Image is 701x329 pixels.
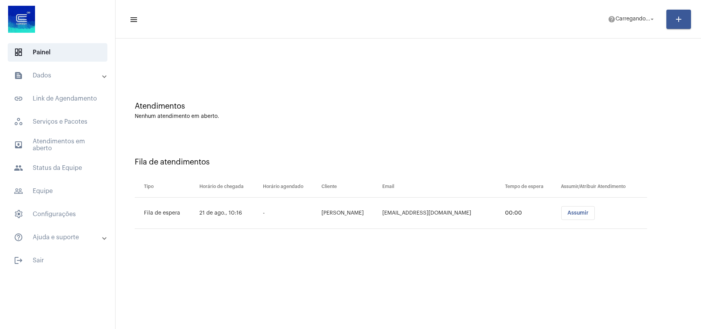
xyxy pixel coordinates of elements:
mat-icon: help [608,15,616,23]
span: Equipe [8,182,107,200]
button: Assumir [561,206,595,220]
th: Cliente [320,176,381,198]
mat-icon: sidenav icon [14,140,23,149]
mat-icon: sidenav icon [14,94,23,103]
th: Email [380,176,503,198]
mat-panel-title: Dados [14,71,103,80]
span: sidenav icon [14,210,23,219]
mat-icon: sidenav icon [129,15,137,24]
mat-icon: add [674,15,683,24]
span: Atendimentos em aberto [8,136,107,154]
th: Tipo [135,176,197,198]
mat-icon: sidenav icon [14,71,23,80]
span: Configurações [8,205,107,223]
mat-expansion-panel-header: sidenav iconDados [5,66,115,85]
td: - [261,198,320,229]
div: Fila de atendimentos [135,158,682,166]
mat-expansion-panel-header: sidenav iconAjuda e suporte [5,228,115,247]
span: Serviços e Pacotes [8,112,107,131]
span: Carregando... [616,17,650,22]
mat-icon: arrow_drop_down [649,16,656,23]
span: Status da Equipe [8,159,107,177]
th: Assumir/Atribuir Atendimento [559,176,647,198]
span: sidenav icon [14,117,23,126]
th: Horário de chegada [197,176,261,198]
td: [EMAIL_ADDRESS][DOMAIN_NAME] [380,198,503,229]
mat-chip-list: selection [561,206,647,220]
span: Link de Agendamento [8,89,107,108]
th: Tempo de espera [503,176,559,198]
mat-icon: sidenav icon [14,186,23,196]
mat-panel-title: Ajuda e suporte [14,233,103,242]
td: 00:00 [503,198,559,229]
td: 21 de ago., 10:16 [197,198,261,229]
td: Fila de espera [135,198,197,229]
div: Atendimentos [135,102,682,111]
div: Nenhum atendimento em aberto. [135,114,682,119]
mat-icon: sidenav icon [14,163,23,173]
mat-icon: sidenav icon [14,256,23,265]
span: Sair [8,251,107,270]
button: Carregando... [603,12,660,27]
span: Painel [8,43,107,62]
td: [PERSON_NAME] [320,198,381,229]
th: Horário agendado [261,176,320,198]
span: Assumir [567,210,589,216]
span: sidenav icon [14,48,23,57]
mat-icon: sidenav icon [14,233,23,242]
img: d4669ae0-8c07-2337-4f67-34b0df7f5ae4.jpeg [6,4,37,35]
